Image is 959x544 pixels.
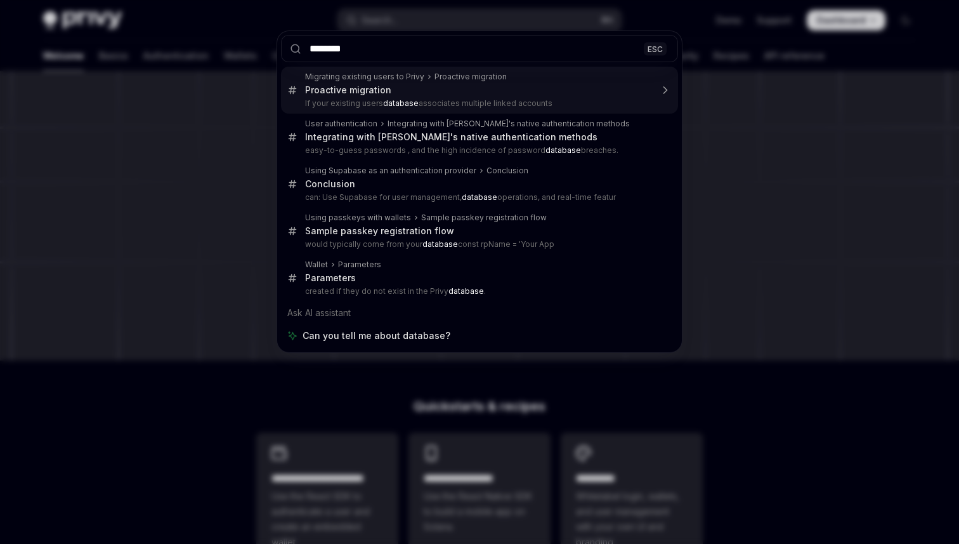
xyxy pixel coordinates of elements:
div: Using Supabase as an authentication provider [305,166,476,176]
div: Proactive migration [434,72,507,82]
div: Parameters [338,260,381,270]
p: can: Use Supabase for user management, operations, and real-time featur [305,192,651,202]
div: Migrating existing users to Privy [305,72,424,82]
p: would typically come from your const rpName = 'Your App [305,239,651,249]
div: Integrating with [PERSON_NAME]'s native authentication methods [305,131,597,143]
div: Wallet [305,260,328,270]
div: ESC [644,42,667,55]
div: Using passkeys with wallets [305,213,411,223]
div: Conclusion [486,166,528,176]
b: database [448,286,484,296]
b: database [383,98,419,108]
b: database [422,239,458,249]
div: Proactive migration [305,84,391,96]
div: Sample passkey registration flow [305,225,454,237]
div: Sample passkey registration flow [421,213,547,223]
p: created if they do not exist in the Privy . [305,286,651,296]
p: If your existing users associates multiple linked accounts [305,98,651,109]
div: Integrating with [PERSON_NAME]'s native authentication methods [388,119,630,129]
span: Can you tell me about database? [303,329,450,342]
b: database [462,192,497,202]
p: easy-to-guess passwords , and the high incidence of password breaches. [305,145,651,156]
div: Ask AI assistant [281,302,678,324]
div: User authentication [305,119,377,129]
b: database [545,145,581,155]
div: Conclusion [305,178,355,190]
div: Parameters [305,272,356,284]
